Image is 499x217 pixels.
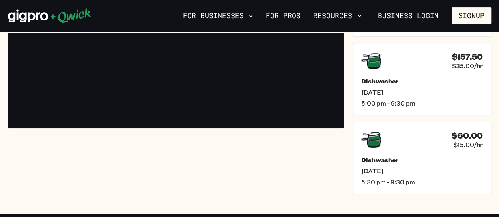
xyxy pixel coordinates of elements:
[361,99,483,107] span: 5:00 pm - 9:30 pm
[452,7,491,24] button: Signup
[361,156,483,164] h5: Dishwasher
[180,9,256,22] button: For Businesses
[454,141,483,148] span: $15.00/hr
[353,43,491,115] a: $157.50$35.00/hrDishwasher[DATE]5:00 pm - 9:30 pm
[310,9,365,22] button: Resources
[361,178,483,186] span: 5:30 pm - 9:30 pm
[452,52,483,62] h4: $157.50
[371,7,445,24] a: Business Login
[353,122,491,194] a: $60.00$15.00/hrDishwasher[DATE]5:30 pm - 9:30 pm
[361,88,483,96] span: [DATE]
[452,62,483,70] span: $35.00/hr
[361,77,483,85] h5: Dishwasher
[263,9,304,22] a: For Pros
[361,167,483,175] span: [DATE]
[452,131,483,141] h4: $60.00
